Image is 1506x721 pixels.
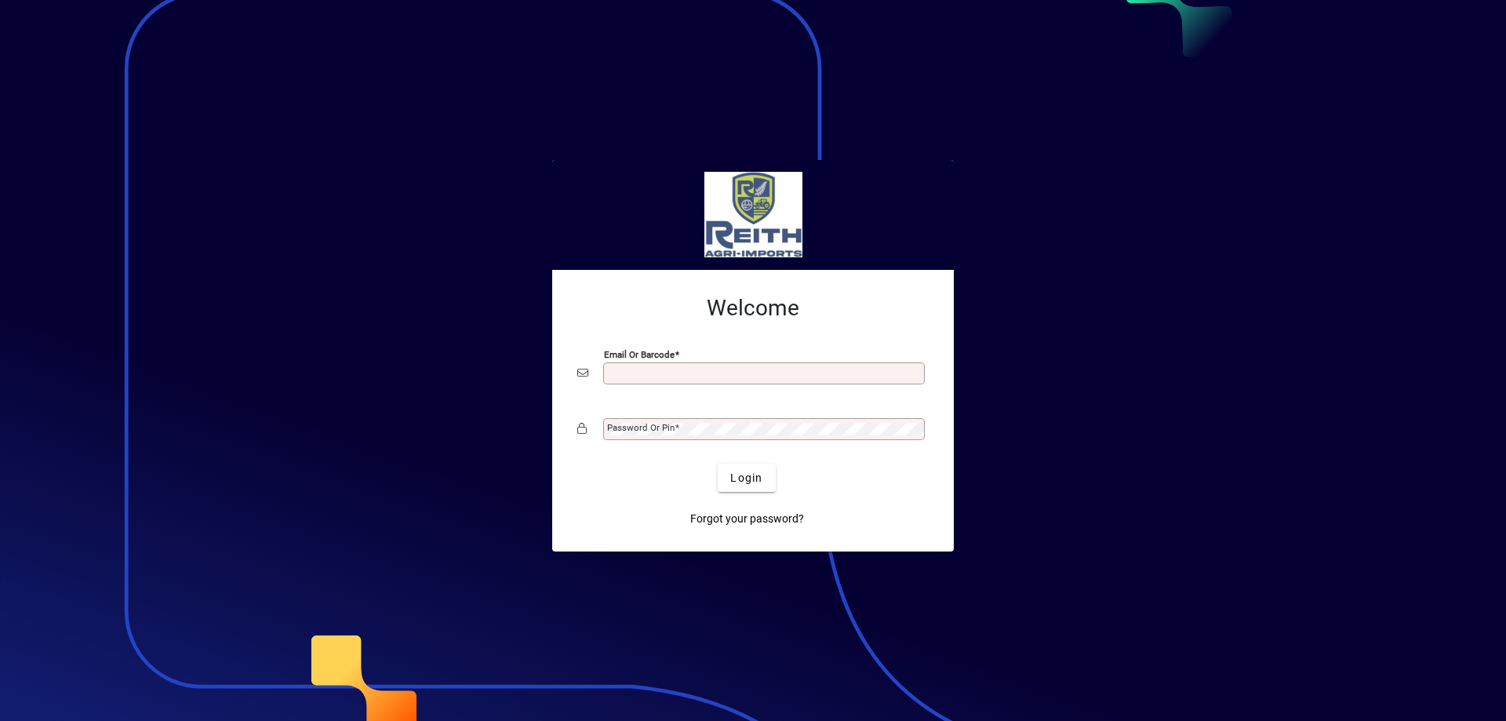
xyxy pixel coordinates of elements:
span: Forgot your password? [690,511,804,527]
button: Login [718,464,775,492]
a: Forgot your password? [684,504,810,533]
mat-label: Email or Barcode [604,349,675,360]
h2: Welcome [577,295,929,322]
mat-label: Password or Pin [607,422,675,433]
span: Login [730,470,762,486]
